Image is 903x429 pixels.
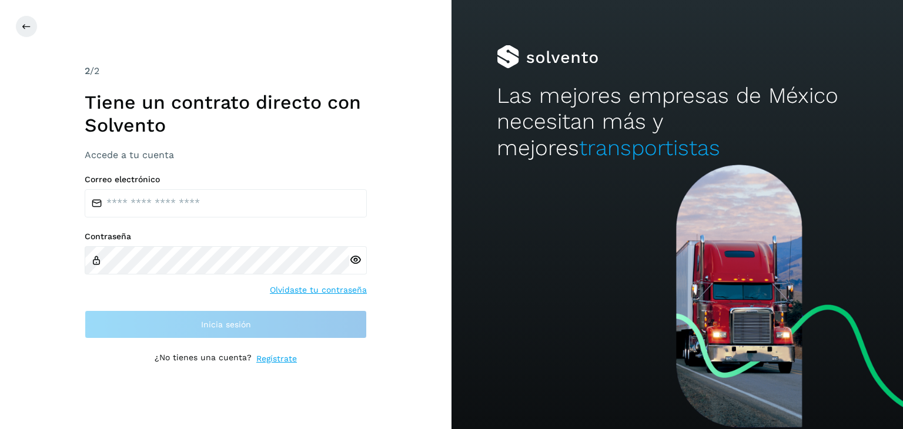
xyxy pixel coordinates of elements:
[85,232,367,242] label: Contraseña
[85,310,367,338] button: Inicia sesión
[85,149,367,160] h3: Accede a tu cuenta
[201,320,251,329] span: Inicia sesión
[85,175,367,185] label: Correo electrónico
[579,135,720,160] span: transportistas
[270,284,367,296] a: Olvidaste tu contraseña
[85,91,367,136] h1: Tiene un contrato directo con Solvento
[497,83,858,161] h2: Las mejores empresas de México necesitan más y mejores
[155,353,252,365] p: ¿No tienes una cuenta?
[85,65,90,76] span: 2
[256,353,297,365] a: Regístrate
[85,64,367,78] div: /2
